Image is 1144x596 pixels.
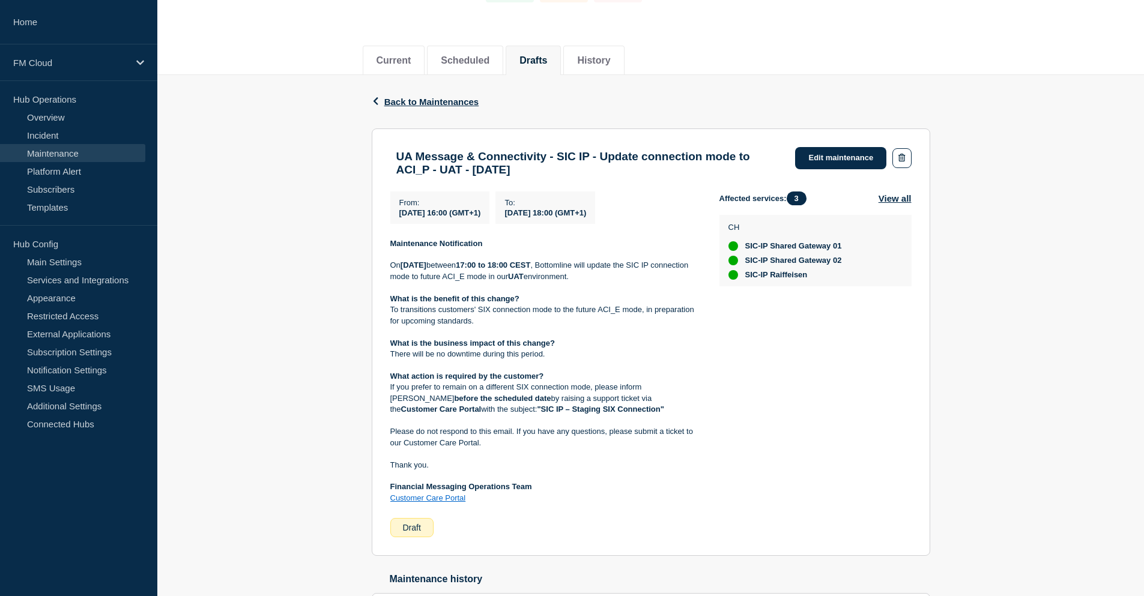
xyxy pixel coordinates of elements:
div: up [728,256,738,265]
span: [DATE] 16:00 (GMT+1) [399,208,481,217]
span: [DATE] 18:00 (GMT+1) [504,208,586,217]
strong: What action is required by the customer? [390,372,544,381]
strong: Customer Care Portal [401,405,482,414]
p: There will be no downtime during this period. [390,349,700,360]
p: From : [399,198,481,207]
strong: What is the business impact of this change? [390,339,555,348]
div: Draft [390,518,434,537]
h3: UA Message & Connectivity - SIC IP - Update connection mode to ACI_P - UAT - [DATE] [396,150,784,176]
strong: 17:00 to 18:00 CEST [456,260,530,269]
strong: Financial Messaging Operations Team [390,482,532,491]
p: To transitions customers' SIX connection mode to the future ACI_E mode, in preparation for upcomi... [390,304,700,327]
span: SIC-IP Shared Gateway 02 [745,256,842,265]
p: CH [728,223,842,232]
strong: Maintenance Notification [390,239,483,248]
button: Current [377,55,411,66]
p: If you prefer to remain on a different SIX connection mode, please inform [PERSON_NAME] by raisin... [390,382,700,415]
p: Thank you. [390,460,700,471]
h2: Maintenance history [390,574,930,585]
span: Back to Maintenances [384,97,479,107]
a: Customer Care Portal [390,493,466,502]
button: Back to Maintenances [372,97,479,107]
button: Drafts [519,55,547,66]
p: On between , Bottomline will update the SIC IP connection mode to future ACI_E mode in our enviro... [390,260,700,282]
p: Please do not respond to this email. If you have any questions, please submit a ticket to our Cus... [390,426,700,448]
button: View all [879,191,912,205]
div: up [728,270,738,280]
span: SIC-IP Raiffeisen [745,270,808,280]
strong: What is the benefit of this change? [390,294,519,303]
a: Edit maintenance [795,147,886,169]
span: 3 [787,191,807,205]
span: SIC-IP Shared Gateway 01 [745,241,842,251]
p: FM Cloud [13,58,129,68]
div: up [728,241,738,251]
strong: UAT [508,272,524,281]
strong: before the scheduled date [454,394,551,403]
button: Scheduled [441,55,489,66]
strong: "SIC IP – Staging SIX Connection" [537,405,664,414]
p: To : [504,198,586,207]
span: Affected services: [719,191,813,205]
strong: [DATE] [401,260,426,269]
button: History [577,55,610,66]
